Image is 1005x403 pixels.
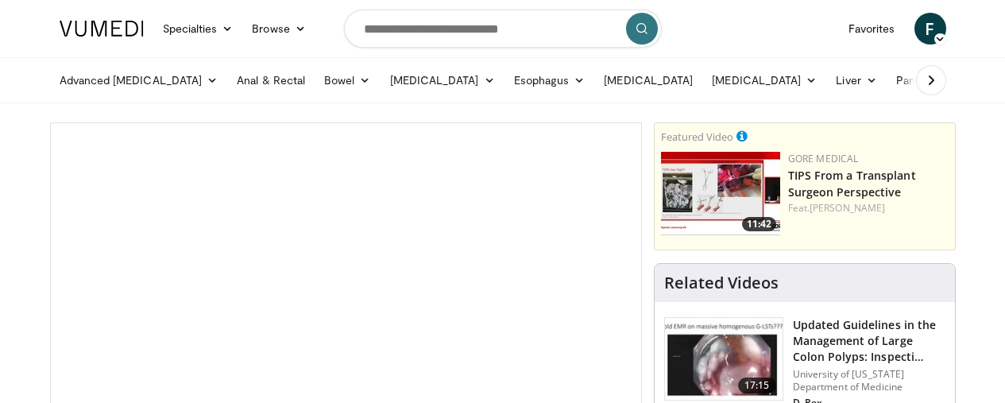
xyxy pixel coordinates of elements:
[661,130,733,144] small: Featured Video
[839,13,905,45] a: Favorites
[315,64,380,96] a: Bowel
[810,201,885,215] a: [PERSON_NAME]
[227,64,315,96] a: Anal & Rectal
[594,64,702,96] a: [MEDICAL_DATA]
[742,217,776,231] span: 11:42
[664,273,779,293] h4: Related Videos
[914,13,946,45] a: F
[793,368,945,393] p: University of [US_STATE] Department of Medicine
[788,152,859,165] a: Gore Medical
[60,21,144,37] img: VuMedi Logo
[153,13,243,45] a: Specialties
[788,201,949,215] div: Feat.
[242,13,315,45] a: Browse
[661,152,780,235] a: 11:42
[50,64,228,96] a: Advanced [MEDICAL_DATA]
[793,317,945,365] h3: Updated Guidelines in the Management of Large Colon Polyps: Inspecti…
[504,64,595,96] a: Esophagus
[788,168,916,200] a: TIPS From a Transplant Surgeon Perspective
[665,318,783,401] img: dfcfcb0d-b871-4e1a-9f0c-9f64970f7dd8.150x105_q85_crop-smart_upscale.jpg
[826,64,886,96] a: Liver
[738,378,776,393] span: 17:15
[344,10,662,48] input: Search topics, interventions
[661,152,780,235] img: 4003d3dc-4d84-4588-a4af-bb6b84f49ae6.150x105_q85_crop-smart_upscale.jpg
[702,64,826,96] a: [MEDICAL_DATA]
[381,64,504,96] a: [MEDICAL_DATA]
